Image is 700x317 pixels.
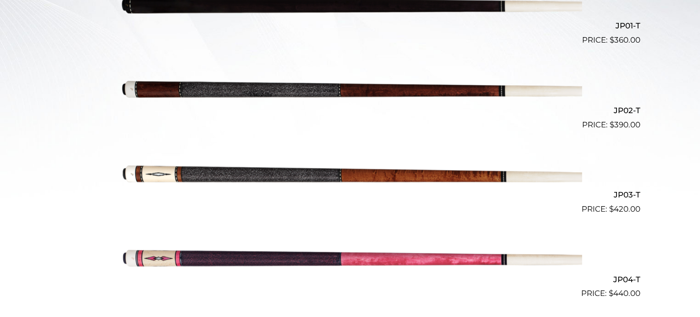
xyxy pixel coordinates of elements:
span: $ [609,204,614,213]
h2: JP04-T [60,271,640,288]
img: JP03-T [118,135,582,212]
bdi: 360.00 [610,35,640,44]
bdi: 420.00 [609,204,640,213]
span: $ [610,35,614,44]
h2: JP03-T [60,186,640,203]
a: JP04-T $440.00 [60,219,640,300]
h2: JP01-T [60,17,640,34]
bdi: 440.00 [609,289,640,298]
h2: JP02-T [60,102,640,119]
img: JP04-T [118,219,582,296]
bdi: 390.00 [610,120,640,129]
a: JP03-T $420.00 [60,135,640,215]
a: JP02-T $390.00 [60,50,640,131]
img: JP02-T [118,50,582,127]
span: $ [610,120,614,129]
span: $ [609,289,613,298]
